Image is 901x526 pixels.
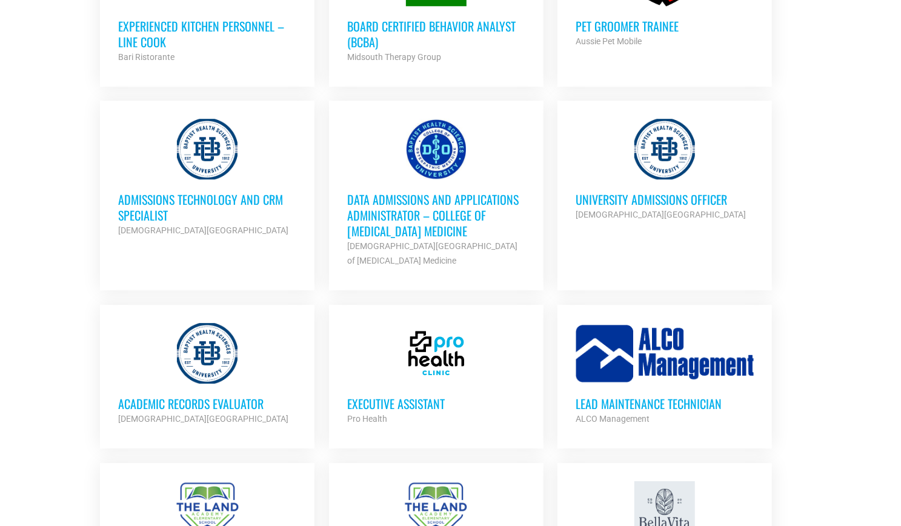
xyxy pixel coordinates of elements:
h3: Data Admissions and Applications Administrator – College of [MEDICAL_DATA] Medicine [347,191,525,239]
h3: Board Certified Behavior Analyst (BCBA) [347,18,525,50]
h3: Lead Maintenance Technician [576,396,754,411]
h3: Pet Groomer Trainee [576,18,754,34]
h3: Admissions Technology and CRM Specialist [118,191,296,223]
strong: [DEMOGRAPHIC_DATA][GEOGRAPHIC_DATA] [118,414,288,424]
strong: Bari Ristorante [118,52,175,62]
strong: Aussie Pet Mobile [576,36,642,46]
strong: [DEMOGRAPHIC_DATA][GEOGRAPHIC_DATA] of [MEDICAL_DATA] Medicine [347,241,517,265]
a: Academic Records Evaluator [DEMOGRAPHIC_DATA][GEOGRAPHIC_DATA] [100,305,314,444]
strong: [DEMOGRAPHIC_DATA][GEOGRAPHIC_DATA] [576,210,746,219]
a: Executive Assistant Pro Health [329,305,544,444]
strong: Midsouth Therapy Group [347,52,441,62]
a: Admissions Technology and CRM Specialist [DEMOGRAPHIC_DATA][GEOGRAPHIC_DATA] [100,101,314,256]
a: University Admissions Officer [DEMOGRAPHIC_DATA][GEOGRAPHIC_DATA] [557,101,772,240]
a: Data Admissions and Applications Administrator – College of [MEDICAL_DATA] Medicine [DEMOGRAPHIC_... [329,101,544,286]
strong: ALCO Management [576,414,650,424]
strong: Pro Health [347,414,387,424]
a: Lead Maintenance Technician ALCO Management [557,305,772,444]
h3: University Admissions Officer [576,191,754,207]
strong: [DEMOGRAPHIC_DATA][GEOGRAPHIC_DATA] [118,225,288,235]
h3: Academic Records Evaluator [118,396,296,411]
h3: Experienced Kitchen Personnel – Line Cook [118,18,296,50]
h3: Executive Assistant [347,396,525,411]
